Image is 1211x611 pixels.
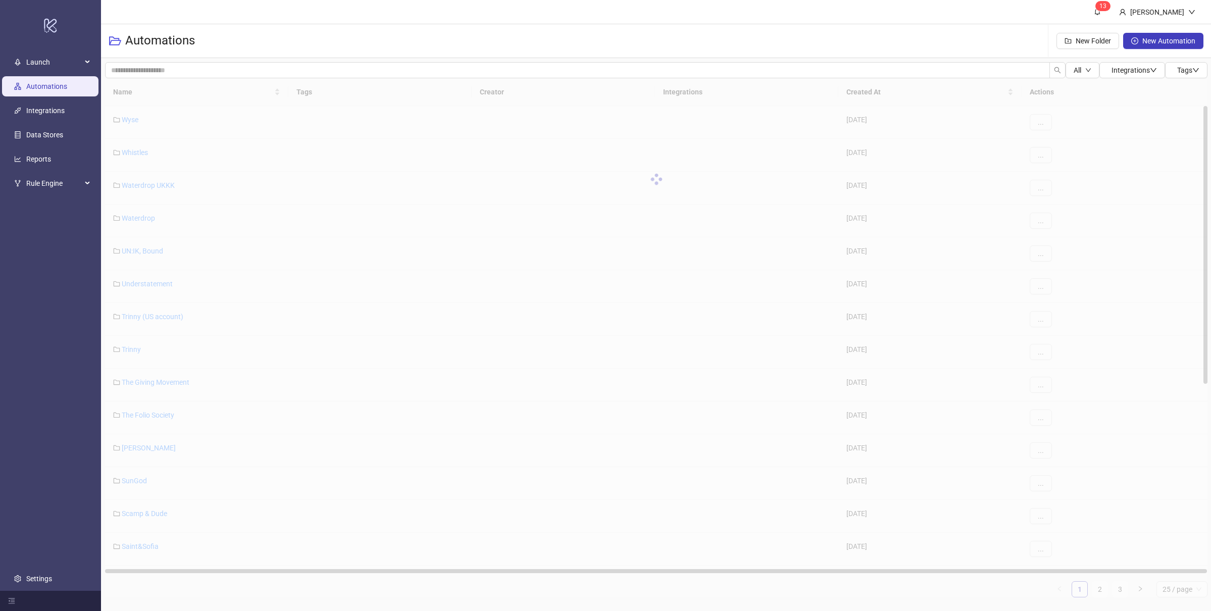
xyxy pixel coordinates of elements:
[1066,62,1099,78] button: Alldown
[1188,9,1195,16] span: down
[1142,37,1195,45] span: New Automation
[8,597,15,604] span: menu-fold
[1099,62,1165,78] button: Integrationsdown
[125,33,195,49] h3: Automations
[1074,66,1081,74] span: All
[1076,37,1111,45] span: New Folder
[1131,37,1138,44] span: plus-circle
[26,155,51,163] a: Reports
[26,575,52,583] a: Settings
[1085,67,1091,73] span: down
[1094,8,1101,15] span: bell
[1065,37,1072,44] span: folder-add
[26,52,82,72] span: Launch
[1192,67,1199,74] span: down
[1095,1,1111,11] sup: 13
[1056,33,1119,49] button: New Folder
[26,131,63,139] a: Data Stores
[1165,62,1207,78] button: Tagsdown
[1112,66,1157,74] span: Integrations
[1103,3,1106,10] span: 3
[1123,33,1203,49] button: New Automation
[26,173,82,193] span: Rule Engine
[26,107,65,115] a: Integrations
[1150,67,1157,74] span: down
[109,35,121,47] span: folder-open
[1119,9,1126,16] span: user
[14,180,21,187] span: fork
[26,82,67,90] a: Automations
[1126,7,1188,18] div: [PERSON_NAME]
[1177,66,1199,74] span: Tags
[14,59,21,66] span: rocket
[1054,67,1061,74] span: search
[1099,3,1103,10] span: 1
